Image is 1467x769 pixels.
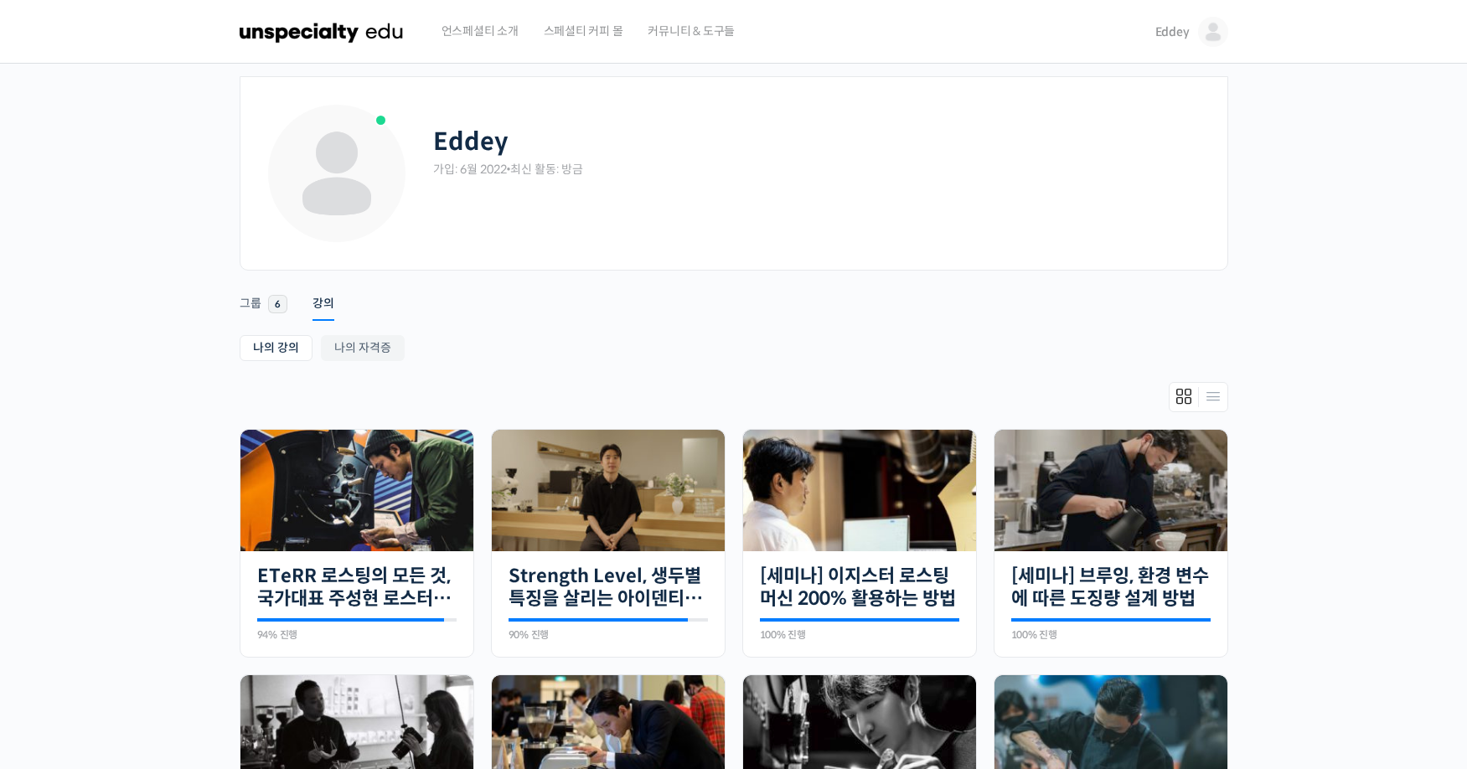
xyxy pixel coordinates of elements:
[507,162,511,177] span: •
[313,275,334,317] a: 강의
[240,296,261,321] div: 그룹
[240,335,1228,365] nav: Sub Menu
[1011,565,1211,611] a: [세미나] 브루잉, 환경 변수에 따른 도징량 설계 방법
[240,275,287,317] a: 그룹 6
[266,102,408,245] img: Profile photo of Eddey
[240,275,1228,317] nav: Primary menu
[433,162,1202,178] div: 가입: 6월 2022 최신 활동: 방금
[509,565,708,611] a: Strength Level, 생두별 특징을 살리는 아이덴티티 커피랩 [PERSON_NAME] [PERSON_NAME]의 로스팅 클래스
[257,630,457,640] div: 94% 진행
[760,630,959,640] div: 100% 진행
[257,565,457,611] a: ETeRR 로스팅의 모든 것, 국가대표 주성현 로스터의 심화 클래스
[1155,24,1190,39] span: Eddey
[433,127,509,157] h2: Eddey
[1169,382,1228,412] div: Members directory secondary navigation
[509,630,708,640] div: 90% 진행
[268,295,287,313] span: 6
[760,565,959,611] a: [세미나] 이지스터 로스팅 머신 200% 활용하는 방법
[313,296,334,321] div: 강의
[1011,630,1211,640] div: 100% 진행
[240,335,313,361] a: 나의 강의
[321,335,405,361] a: 나의 자격증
